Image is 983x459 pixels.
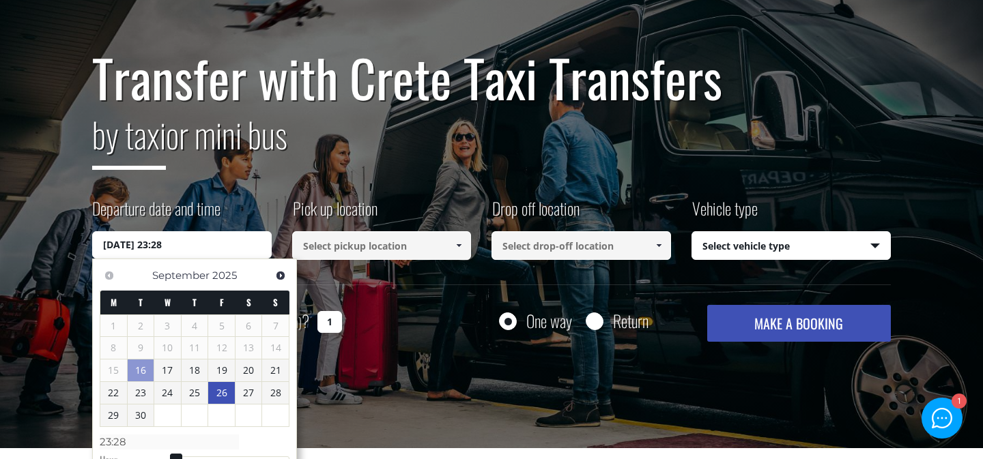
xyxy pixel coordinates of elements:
[152,269,210,282] span: September
[236,359,262,381] a: 20
[182,382,208,404] a: 25
[271,266,289,284] a: Next
[292,231,472,260] input: Select pickup location
[692,232,891,261] span: Select vehicle type
[212,269,237,282] span: 2025
[154,359,181,381] a: 17
[275,270,286,281] span: Next
[128,337,154,359] span: 9
[262,359,289,381] a: 21
[236,337,262,359] span: 13
[262,315,289,337] span: 7
[491,231,671,260] input: Select drop-off location
[613,312,649,329] label: Return
[104,270,115,281] span: Previous
[100,359,127,381] span: 15
[951,395,965,409] div: 1
[193,295,197,309] span: Thursday
[92,196,220,231] label: Departure date and time
[165,295,171,309] span: Wednesday
[491,196,580,231] label: Drop off location
[92,49,891,106] h1: Transfer with Crete Taxi Transfers
[154,382,181,404] a: 24
[647,231,670,260] a: Show All Items
[92,108,166,170] span: by taxi
[208,382,235,404] a: 26
[273,295,278,309] span: Sunday
[128,359,154,381] a: 16
[246,295,251,309] span: Saturday
[128,404,154,426] a: 30
[692,196,758,231] label: Vehicle type
[220,295,224,309] span: Friday
[100,404,127,426] a: 29
[154,315,181,337] span: 3
[292,196,377,231] label: Pick up location
[100,337,127,359] span: 8
[182,359,208,381] a: 18
[111,295,117,309] span: Monday
[236,382,262,404] a: 27
[707,305,891,342] button: MAKE A BOOKING
[92,106,891,180] h2: or mini bus
[262,337,289,359] span: 14
[208,337,235,359] span: 12
[100,382,127,404] a: 22
[128,315,154,337] span: 2
[526,312,572,329] label: One way
[448,231,470,260] a: Show All Items
[236,315,262,337] span: 6
[139,295,143,309] span: Tuesday
[100,266,118,284] a: Previous
[208,359,235,381] a: 19
[154,337,181,359] span: 10
[128,382,154,404] a: 23
[182,337,208,359] span: 11
[100,315,127,337] span: 1
[182,315,208,337] span: 4
[208,315,235,337] span: 5
[262,382,289,404] a: 28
